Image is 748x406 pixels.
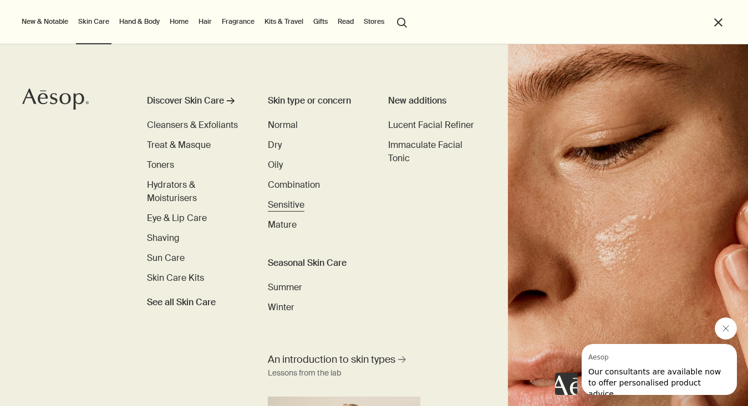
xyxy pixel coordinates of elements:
span: Shaving [147,232,179,244]
span: Sun Care [147,252,185,264]
a: Gifts [311,15,330,28]
span: Oily [268,159,283,171]
a: Immaculate Facial Tonic [388,138,486,165]
span: Immaculate Facial Tonic [388,139,462,164]
div: Lessons from the lab [268,367,341,380]
button: Open search [392,11,412,32]
a: See all Skin Care [147,291,216,309]
span: Hydrators & Moisturisers [147,179,197,204]
a: Winter [268,301,294,314]
img: Woman holding her face with her hands [508,44,748,406]
button: Close the Menu [712,16,725,29]
a: Sensitive [268,198,304,212]
div: Aesop says "Our consultants are available now to offer personalised product advice.". Open messag... [555,317,737,395]
a: Aesop [19,85,91,116]
iframe: Close message from Aesop [715,317,737,340]
span: Normal [268,119,298,131]
span: Eye & Lip Care [147,212,207,224]
span: Toners [147,159,174,171]
a: Discover Skin Care [147,94,245,112]
a: Read [335,15,356,28]
a: Shaving [147,232,179,245]
span: Mature [268,219,297,230]
h3: Skin type or concern [268,94,365,107]
button: Stores [362,15,386,28]
div: Discover Skin Care [147,94,224,107]
span: Skin Care Kits [147,272,204,284]
a: Summer [268,281,302,294]
span: Dry [268,139,282,151]
span: Lucent Facial Refiner [388,119,474,131]
a: Normal [268,119,298,132]
iframe: no content [555,373,577,395]
a: Lucent Facial Refiner [388,119,474,132]
a: Dry [268,138,282,152]
a: Home [167,15,191,28]
span: Our consultants are available now to offer personalised product advice. [7,23,139,54]
a: Skin Care Kits [147,271,204,285]
span: Summer [268,281,302,293]
a: Skin Care [76,15,111,28]
h3: Seasonal Skin Care [268,256,365,270]
button: New & Notable [19,15,70,28]
a: Combination [268,178,320,192]
a: Oily [268,158,283,172]
a: Kits & Travel [262,15,306,28]
span: Treat & Masque [147,139,211,151]
span: See all Skin Care [147,296,216,309]
a: Cleansers & Exfoliants [147,119,238,132]
span: Winter [268,301,294,313]
span: Sensitive [268,199,304,210]
div: New additions [388,94,486,107]
span: Combination [268,179,320,191]
a: Eye & Lip Care [147,212,207,225]
a: Hair [196,15,214,28]
iframe: Message from Aesop [582,344,737,395]
a: Hydrators & Moisturisers [147,178,245,205]
a: Fragrance [220,15,257,28]
a: Toners [147,158,174,172]
a: Mature [268,218,297,232]
span: An introduction to skin types [268,353,395,367]
a: Sun Care [147,251,185,265]
a: Treat & Masque [147,138,211,152]
svg: Aesop [22,88,89,110]
a: Hand & Body [117,15,162,28]
span: Cleansers & Exfoliants [147,119,238,131]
